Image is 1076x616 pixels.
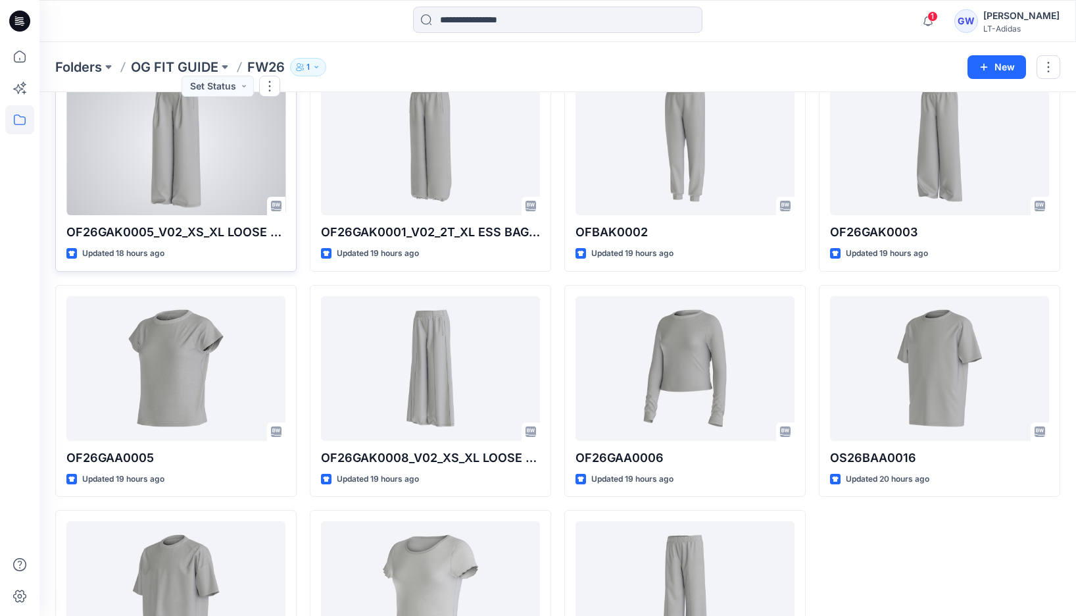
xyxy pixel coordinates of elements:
[846,473,929,486] p: Updated 20 hours ago
[830,70,1049,215] a: OF26GAK0003
[82,473,164,486] p: Updated 19 hours ago
[983,24,1060,34] div: LT-Adidas
[591,473,673,486] p: Updated 19 hours ago
[830,296,1049,441] a: OS26BAA0016
[321,296,540,441] a: OF26GAK0008_V02_XS_XL LOOSE WIDE LEG SST PANT NOT APPVD
[66,223,285,242] p: OF26GAK0005_V02_XS_XL LOOSE WIDE LEG PLEATED PANT NOT APPVD
[927,11,938,22] span: 1
[575,449,795,467] p: OF26GAA0006
[830,449,1049,467] p: OS26BAA0016
[983,8,1060,24] div: [PERSON_NAME]
[66,449,285,467] p: OF26GAA0005
[321,223,540,242] p: OF26GAK0001_V02_2T_XL ESS BAGGY FIT NOT APPVD
[55,58,102,76] a: Folders
[575,296,795,441] a: OF26GAA0006
[954,9,978,33] div: GW
[967,55,1026,79] button: New
[337,247,419,261] p: Updated 19 hours ago
[830,223,1049,242] p: OF26GAK0003
[321,70,540,215] a: OF26GAK0001_V02_2T_XL ESS BAGGY FIT NOT APPVD
[575,223,795,242] p: OFBAK0002
[82,247,164,261] p: Updated 18 hours ago
[321,449,540,467] p: OF26GAK0008_V02_XS_XL LOOSE WIDE LEG SST PANT NOT APPVD
[290,58,326,76] button: 1
[66,70,285,215] a: OF26GAK0005_V02_XS_XL LOOSE WIDE LEG PLEATED PANT NOT APPVD
[247,58,285,76] p: FW26
[66,296,285,441] a: OF26GAA0005
[591,247,673,261] p: Updated 19 hours ago
[131,58,218,76] a: OG FIT GUIDE
[575,70,795,215] a: OFBAK0002
[306,60,310,74] p: 1
[846,247,928,261] p: Updated 19 hours ago
[337,473,419,486] p: Updated 19 hours ago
